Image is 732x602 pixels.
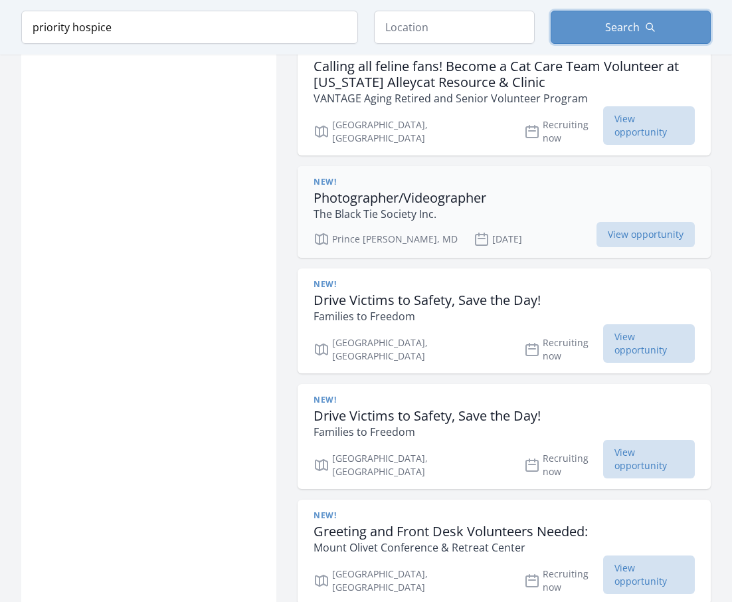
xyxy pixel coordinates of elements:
span: New! [314,177,336,187]
p: Families to Freedom [314,308,541,324]
p: [GEOGRAPHIC_DATA], [GEOGRAPHIC_DATA] [314,336,508,363]
p: Families to Freedom [314,424,541,440]
a: New! Calling all feline fans! Become a Cat Care Team Volunteer at [US_STATE] Alleycat Resource & ... [298,35,711,155]
input: Location [374,11,535,44]
p: [GEOGRAPHIC_DATA], [GEOGRAPHIC_DATA] [314,118,508,145]
span: View opportunity [603,440,695,478]
p: [DATE] [474,231,522,247]
a: New! Drive Victims to Safety, Save the Day! Families to Freedom [GEOGRAPHIC_DATA], [GEOGRAPHIC_DA... [298,384,711,489]
p: The Black Tie Society Inc. [314,206,486,222]
p: Prince [PERSON_NAME], MD [314,231,458,247]
span: New! [314,395,336,405]
span: New! [314,279,336,290]
h3: Photographer/Videographer [314,190,486,206]
span: View opportunity [603,106,695,145]
input: Keyword [21,11,358,44]
p: Recruiting now [524,452,604,478]
h3: Drive Victims to Safety, Save the Day! [314,408,541,424]
p: [GEOGRAPHIC_DATA], [GEOGRAPHIC_DATA] [314,452,508,478]
p: Recruiting now [524,336,604,363]
span: Search [605,19,640,35]
p: Mount Olivet Conference & Retreat Center [314,540,588,555]
p: VANTAGE Aging Retired and Senior Volunteer Program [314,90,695,106]
span: View opportunity [603,555,695,594]
span: View opportunity [596,222,695,247]
p: Recruiting now [524,567,604,594]
span: View opportunity [603,324,695,363]
h3: Calling all feline fans! Become a Cat Care Team Volunteer at [US_STATE] Alleycat Resource & Clinic [314,58,695,90]
a: New! Drive Victims to Safety, Save the Day! Families to Freedom [GEOGRAPHIC_DATA], [GEOGRAPHIC_DA... [298,268,711,373]
a: New! Photographer/Videographer The Black Tie Society Inc. Prince [PERSON_NAME], MD [DATE] View op... [298,166,711,258]
span: New! [314,510,336,521]
p: Recruiting now [524,118,604,145]
h3: Greeting and Front Desk Volunteers Needed: [314,524,588,540]
p: [GEOGRAPHIC_DATA], [GEOGRAPHIC_DATA] [314,567,508,594]
h3: Drive Victims to Safety, Save the Day! [314,292,541,308]
button: Search [551,11,711,44]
